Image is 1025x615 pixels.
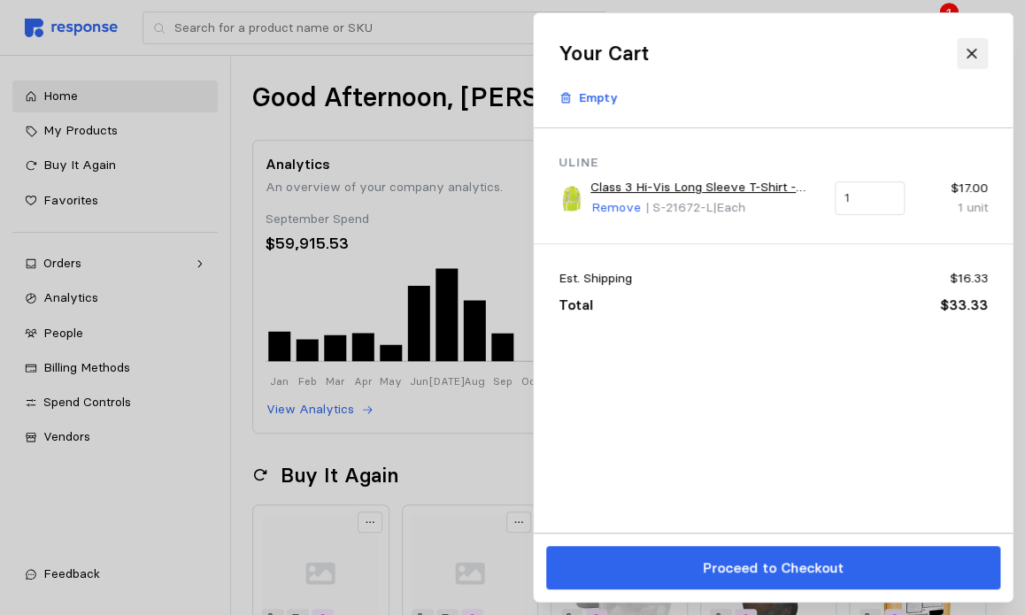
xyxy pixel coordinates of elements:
p: 1 unit [917,198,987,218]
button: Empty [549,81,628,115]
h2: Your Cart [559,40,649,67]
span: | Each [712,199,744,215]
a: Class 3 Hi-Vis Long Sleeve T-Shirt - Large [590,178,822,197]
img: S-21672-L_US [559,186,584,211]
p: $17.00 [917,179,987,198]
p: Total [559,294,593,316]
p: $16.33 [949,269,987,288]
button: Proceed to Checkout [546,546,1000,589]
p: Uline [559,153,988,173]
input: Qty [844,182,894,214]
span: | S-21672-L [644,199,712,215]
p: Empty [579,88,618,108]
p: Est. Shipping [559,269,632,288]
p: Proceed to Checkout [702,557,843,579]
p: $33.33 [939,294,987,316]
button: Remove [590,197,642,219]
p: Remove [591,198,641,218]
